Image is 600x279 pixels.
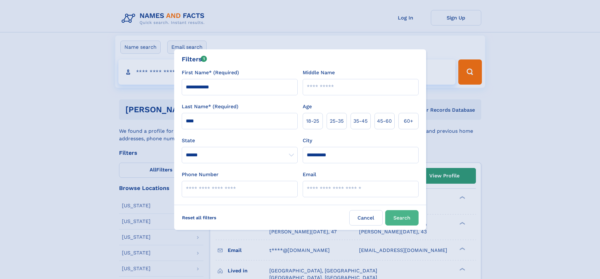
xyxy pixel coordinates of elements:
[303,69,335,76] label: Middle Name
[353,117,368,125] span: 35‑45
[182,137,298,144] label: State
[330,117,344,125] span: 25‑35
[182,103,238,110] label: Last Name* (Required)
[303,103,312,110] label: Age
[178,210,220,225] label: Reset all filters
[306,117,319,125] span: 18‑25
[385,210,419,226] button: Search
[349,210,383,226] label: Cancel
[377,117,392,125] span: 45‑60
[303,171,316,178] label: Email
[182,69,239,76] label: First Name* (Required)
[303,137,312,144] label: City
[182,171,219,178] label: Phone Number
[182,54,207,64] div: Filters
[404,117,413,125] span: 60+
